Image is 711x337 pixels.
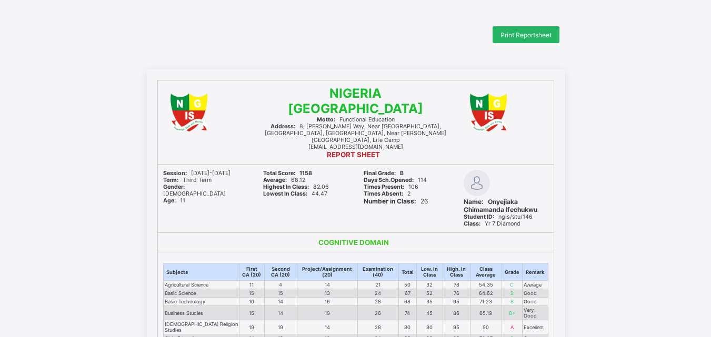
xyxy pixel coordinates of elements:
[163,197,185,204] span: 11
[357,320,398,334] td: 28
[502,289,522,298] td: B
[464,213,494,220] b: Student ID:
[464,213,533,220] span: ngis/stu/146
[470,320,502,334] td: 90
[163,281,239,289] td: Agricultural Science
[163,170,187,177] b: Session:
[364,177,427,183] span: 114
[163,177,212,183] span: Third Term
[239,298,264,306] td: 10
[297,263,357,281] th: Project/Assignment (20)
[297,306,357,320] td: 19
[398,298,416,306] td: 68
[239,263,264,281] th: First CA (20)
[416,306,443,320] td: 45
[443,306,470,320] td: 86
[416,281,443,289] td: 32
[364,170,396,177] b: Final Grade:
[364,183,404,190] b: Times Present:
[327,150,380,159] b: REPORT SHEET
[264,306,297,320] td: 14
[263,190,327,197] span: 44.47
[163,177,178,183] b: Term:
[297,320,357,334] td: 14
[364,177,414,183] b: Days Sch.Opened:
[265,123,446,144] span: 8, [PERSON_NAME] Way, Near [GEOGRAPHIC_DATA], [GEOGRAPHIC_DATA], [GEOGRAPHIC_DATA], Near [PERSON_...
[264,298,297,306] td: 14
[318,238,389,247] b: COGNITIVE DOMAIN
[357,281,398,289] td: 21
[163,183,226,197] span: [DEMOGRAPHIC_DATA]
[357,306,398,320] td: 26
[239,281,264,289] td: 11
[464,220,480,227] b: Class:
[317,116,335,123] b: Motto:
[416,263,443,281] th: Low. In Class
[297,281,357,289] td: 14
[443,281,470,289] td: 78
[398,306,416,320] td: 74
[163,197,176,204] b: Age:
[297,298,357,306] td: 16
[502,306,522,320] td: B+
[398,289,416,298] td: 67
[357,298,398,306] td: 28
[239,306,264,320] td: 15
[364,197,428,205] span: 26
[364,197,416,205] b: Number in Class:
[416,320,443,334] td: 80
[522,306,548,320] td: Very Good
[163,298,239,306] td: Basic Technology
[288,86,423,116] span: NIGERIA [GEOGRAPHIC_DATA]
[416,289,443,298] td: 52
[263,190,307,197] b: Lowest In Class:
[522,263,548,281] th: Remark
[263,177,305,183] span: 68.12
[364,190,403,197] b: Times Absent:
[264,320,297,334] td: 19
[470,298,502,306] td: 71.23
[264,263,297,281] th: Second CA (20)
[443,298,470,306] td: 95
[263,170,312,177] span: 1158
[271,123,295,130] b: Address:
[502,281,522,289] td: C
[263,183,329,190] span: 82.06
[163,320,239,334] td: [DEMOGRAPHIC_DATA] Religion Studies
[264,281,297,289] td: 4
[263,170,295,177] b: Total Score:
[470,263,502,281] th: Class Average
[522,281,548,289] td: Average
[502,263,522,281] th: Grade
[500,31,552,39] span: Print Reportsheet
[163,263,239,281] th: Subjects
[502,320,522,334] td: A
[464,198,484,206] b: Name:
[416,298,443,306] td: 35
[264,289,297,298] td: 15
[398,320,416,334] td: 80
[163,170,231,177] span: [DATE]-[DATE]
[317,116,395,123] span: Functional Education
[163,306,239,320] td: Business Studies
[364,190,410,197] span: 2
[357,263,398,281] th: Examination (40)
[464,220,520,227] span: Yr 7 Diamond
[522,298,548,306] td: Good
[522,320,548,334] td: Excellent
[263,183,309,190] b: Highest In Class:
[522,289,548,298] td: Good
[263,177,287,183] b: Average:
[398,263,416,281] th: Total
[443,289,470,298] td: 76
[470,306,502,320] td: 65.19
[239,289,264,298] td: 15
[443,320,470,334] td: 95
[443,263,470,281] th: High. In Class
[470,281,502,289] td: 54.35
[239,320,264,334] td: 19
[163,289,239,298] td: Basic Science
[364,170,404,177] span: B
[364,183,418,190] span: 106
[470,289,502,298] td: 64.62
